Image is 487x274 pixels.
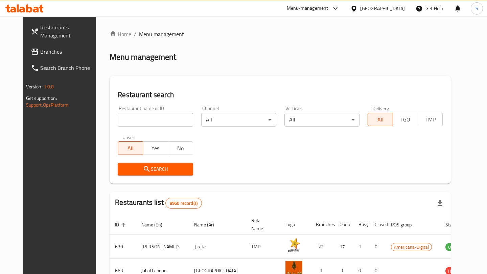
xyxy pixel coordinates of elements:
[476,5,478,12] span: S
[201,113,276,127] div: All
[40,23,98,39] span: Restaurants Management
[285,237,302,254] img: Hardee's
[25,44,104,60] a: Branches
[118,113,193,127] input: Search for restaurant name or ID..
[251,216,272,232] span: Ref. Name
[110,235,136,259] td: 639
[334,235,353,259] td: 17
[391,243,432,251] span: Americana-Digital
[189,235,246,259] td: هارديز
[310,235,334,259] td: 23
[372,106,389,111] label: Delivery
[287,4,328,12] div: Menu-management
[110,30,451,38] nav: breadcrumb
[115,221,128,229] span: ID
[26,94,57,103] span: Get support on:
[165,198,202,209] div: Total records count
[118,141,143,155] button: All
[134,30,136,38] li: /
[166,200,202,207] span: 8960 record(s)
[310,214,334,235] th: Branches
[334,214,353,235] th: Open
[141,221,171,229] span: Name (En)
[123,165,187,173] span: Search
[445,221,467,229] span: Status
[369,214,386,235] th: Closed
[280,214,310,235] th: Logo
[168,141,193,155] button: No
[418,113,443,126] button: TMP
[194,221,223,229] span: Name (Ar)
[360,5,405,12] div: [GEOGRAPHIC_DATA]
[421,115,440,125] span: TMP
[432,195,448,211] div: Export file
[40,48,98,56] span: Branches
[26,82,43,91] span: Version:
[284,113,360,127] div: All
[246,235,280,259] td: TMP
[136,235,189,259] td: [PERSON_NAME]'s
[171,143,190,153] span: No
[110,30,131,38] a: Home
[139,30,184,38] span: Menu management
[118,90,443,100] h2: Restaurant search
[121,143,140,153] span: All
[118,163,193,175] button: Search
[146,143,165,153] span: Yes
[353,214,369,235] th: Busy
[371,115,390,125] span: All
[122,135,135,139] label: Upsell
[396,115,415,125] span: TGO
[353,235,369,259] td: 1
[391,221,420,229] span: POS group
[25,60,104,76] a: Search Branch Phone
[44,82,54,91] span: 1.0.0
[26,101,69,109] a: Support.OpsPlatform
[445,243,462,251] span: OPEN
[369,235,386,259] td: 0
[445,243,462,251] div: OPEN
[368,113,393,126] button: All
[40,64,98,72] span: Search Branch Phone
[110,52,176,62] h2: Menu management
[143,141,168,155] button: Yes
[393,113,418,126] button: TGO
[25,19,104,44] a: Restaurants Management
[115,197,202,209] h2: Restaurants list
